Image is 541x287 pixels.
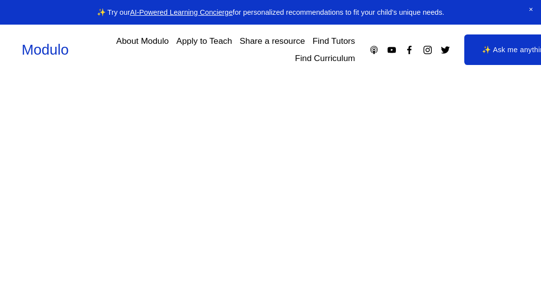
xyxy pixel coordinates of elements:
a: Share a resource [240,32,305,50]
a: AI-Powered Learning Concierge [130,8,233,16]
a: Find Curriculum [295,50,355,67]
a: Instagram [422,45,433,55]
a: Apply to Teach [177,32,232,50]
a: Apple Podcasts [369,45,379,55]
a: Modulo [22,42,69,58]
a: YouTube [387,45,397,55]
a: Twitter [440,45,451,55]
a: About Modulo [116,32,169,50]
a: Facebook [404,45,415,55]
a: Find Tutors [312,32,355,50]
